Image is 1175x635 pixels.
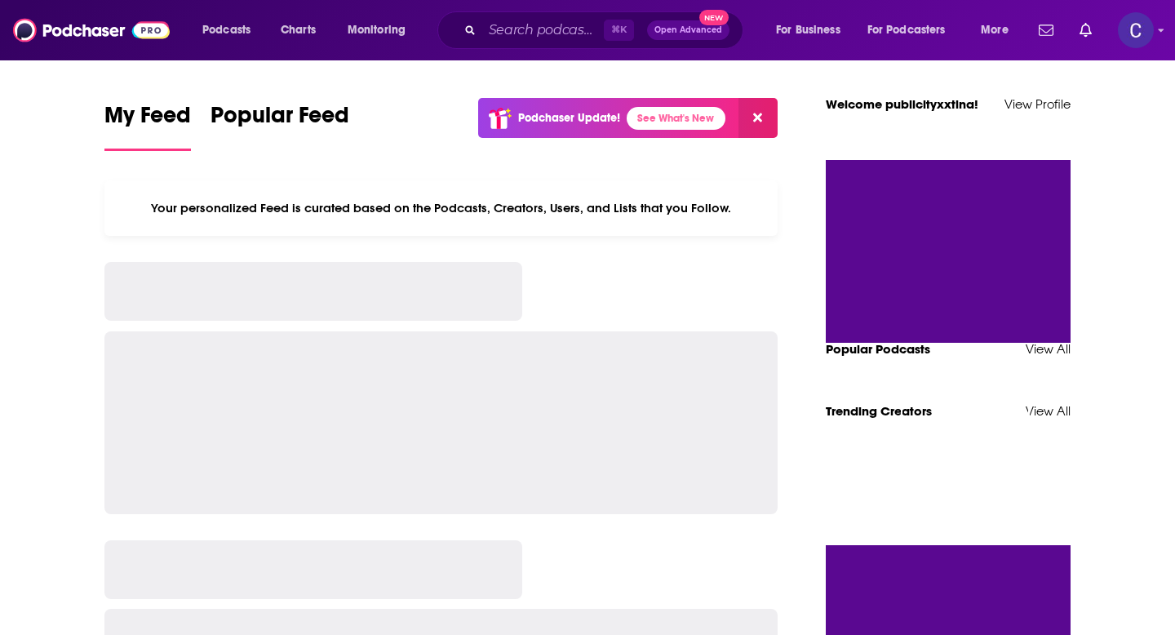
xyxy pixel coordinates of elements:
span: New [699,10,729,25]
a: Welcome publicityxxtina! [826,96,978,112]
span: Open Advanced [654,26,722,34]
button: open menu [765,17,861,43]
button: open menu [857,17,969,43]
span: Popular Feed [211,101,349,139]
span: My Feed [104,101,191,139]
button: Show profile menu [1118,12,1154,48]
span: Monitoring [348,19,406,42]
a: Trending Creators [826,403,932,419]
a: My Feed [104,101,191,151]
input: Search podcasts, credits, & more... [482,17,604,43]
a: Popular Podcasts [826,341,930,357]
p: Podchaser Update! [518,111,620,125]
span: More [981,19,1009,42]
span: Charts [281,19,316,42]
a: View Profile [1004,96,1071,112]
img: User Profile [1118,12,1154,48]
button: open menu [969,17,1029,43]
span: For Podcasters [867,19,946,42]
a: View All [1026,403,1071,419]
span: Logged in as publicityxxtina [1118,12,1154,48]
a: Charts [270,17,326,43]
div: Search podcasts, credits, & more... [453,11,759,49]
a: See What's New [627,107,725,130]
a: Popular Feed [211,101,349,151]
button: open menu [191,17,272,43]
a: View All [1026,341,1071,357]
span: Podcasts [202,19,251,42]
img: Podchaser - Follow, Share and Rate Podcasts [13,15,170,46]
button: open menu [336,17,427,43]
a: Show notifications dropdown [1073,16,1098,44]
div: Your personalized Feed is curated based on the Podcasts, Creators, Users, and Lists that you Follow. [104,180,778,236]
span: ⌘ K [604,20,634,41]
a: Show notifications dropdown [1032,16,1060,44]
span: For Business [776,19,840,42]
button: Open AdvancedNew [647,20,729,40]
